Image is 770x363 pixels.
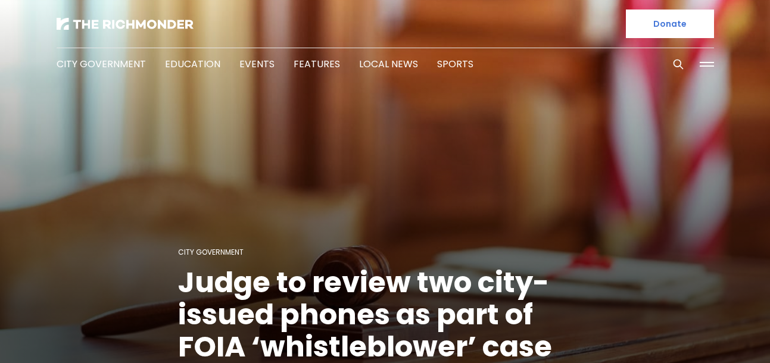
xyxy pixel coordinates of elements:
[359,57,418,71] a: Local News
[239,57,275,71] a: Events
[294,57,340,71] a: Features
[165,57,220,71] a: Education
[57,18,194,30] img: The Richmonder
[669,305,770,363] iframe: portal-trigger
[437,57,473,71] a: Sports
[626,10,714,38] a: Donate
[57,57,146,71] a: City Government
[669,55,687,73] button: Search this site
[178,247,244,257] a: City Government
[178,267,593,363] h1: Judge to review two city-issued phones as part of FOIA ‘whistleblower’ case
